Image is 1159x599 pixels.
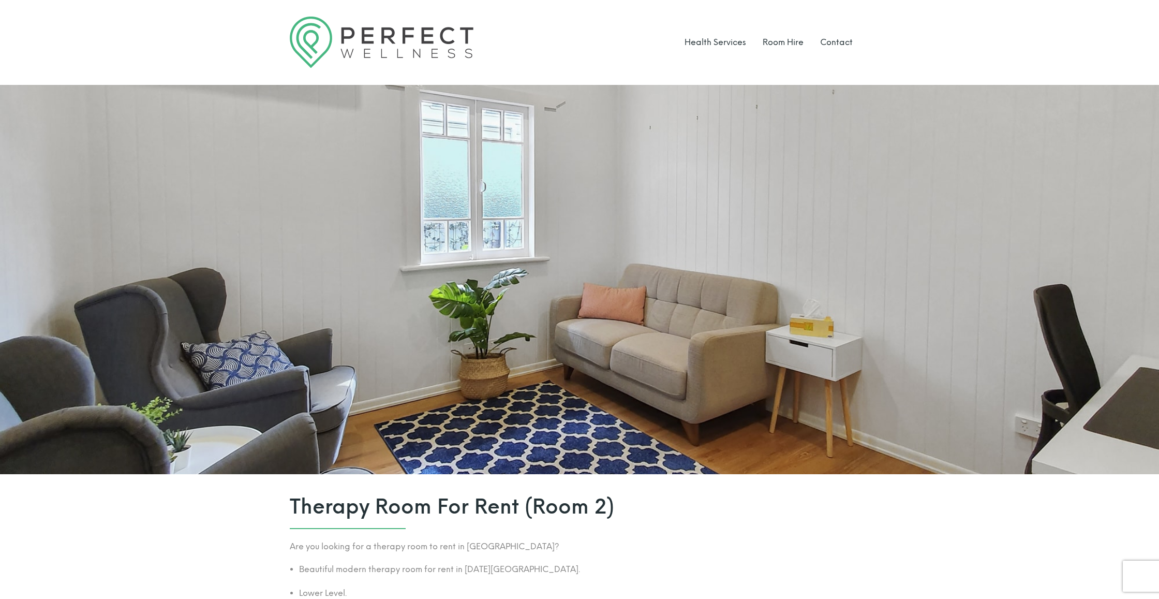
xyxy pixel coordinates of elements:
img: Logo Perfect Wellness 710x197 [290,17,473,68]
a: Health Services [685,37,746,47]
span: Therapy Room For Rent (Room 2) [290,495,869,519]
a: Contact [820,37,853,47]
a: Room Hire [763,37,804,47]
li: Beautiful modern therapy room for rent in [DATE][GEOGRAPHIC_DATA]. [299,562,869,577]
p: Are you looking for a therapy room to rent in [GEOGRAPHIC_DATA]? [290,539,869,554]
